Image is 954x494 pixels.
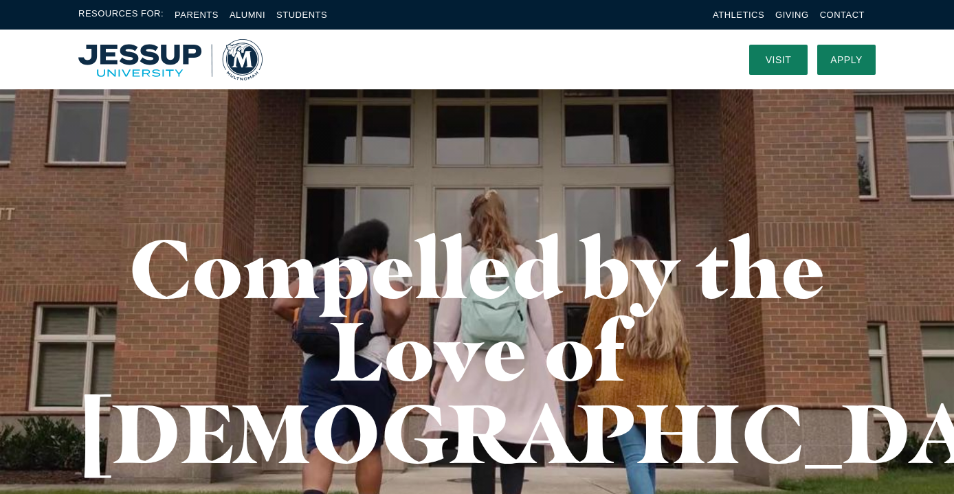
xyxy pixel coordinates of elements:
a: Students [276,10,327,20]
a: Alumni [230,10,265,20]
a: Contact [820,10,865,20]
span: Resources For: [78,7,164,23]
a: Parents [175,10,219,20]
a: Athletics [713,10,764,20]
a: Visit [749,45,808,75]
a: Home [78,39,263,80]
h1: Compelled by the Love of [DEMOGRAPHIC_DATA] [78,227,876,474]
a: Apply [817,45,876,75]
a: Giving [775,10,809,20]
img: Multnomah University Logo [78,39,263,80]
